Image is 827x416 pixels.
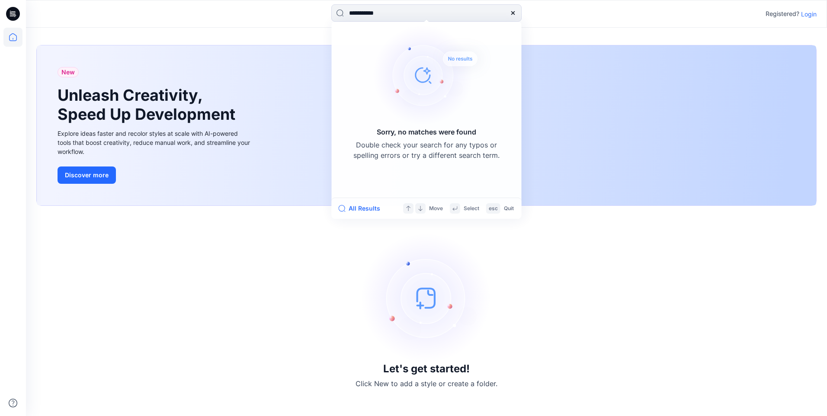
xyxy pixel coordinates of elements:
img: empty-state-image.svg [362,233,491,363]
p: esc [489,204,498,213]
p: Click New to add a style or create a folder. [356,378,497,389]
p: Login [801,10,817,19]
p: Double check your search for any typos or spelling errors or try a different search term. [353,140,500,160]
h1: Unleash Creativity, Speed Up Development [58,86,239,123]
img: Sorry, no matches were found [373,23,494,127]
p: Move [429,204,443,213]
p: Quit [504,204,514,213]
h5: Sorry, no matches were found [377,127,476,137]
p: Select [464,204,479,213]
button: Discover more [58,166,116,184]
a: Discover more [58,166,252,184]
div: Explore ideas faster and recolor styles at scale with AI-powered tools that boost creativity, red... [58,129,252,156]
h3: Let's get started! [383,363,470,375]
p: Registered? [766,9,799,19]
span: New [61,67,75,77]
button: All Results [338,203,386,214]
